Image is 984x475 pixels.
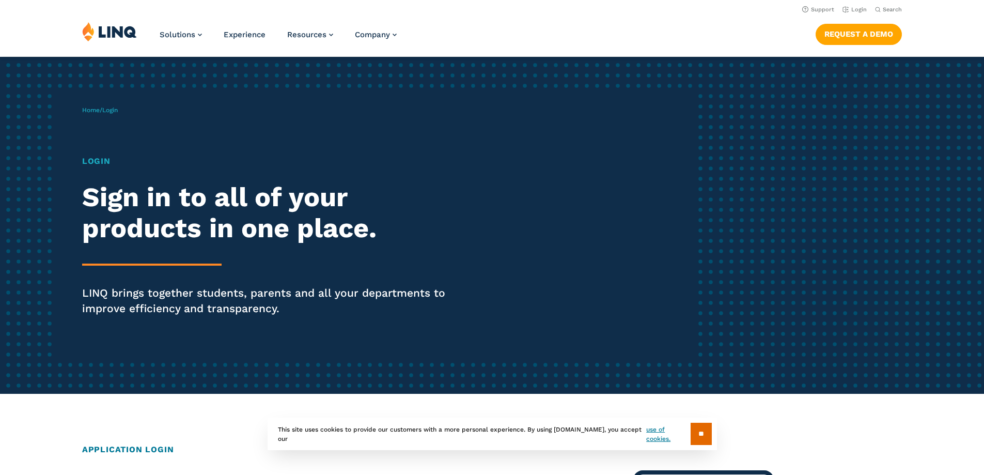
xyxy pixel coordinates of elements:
a: Company [355,30,397,39]
nav: Button Navigation [816,22,902,44]
a: Request a Demo [816,24,902,44]
nav: Primary Navigation [160,22,397,56]
span: Company [355,30,390,39]
a: Resources [287,30,333,39]
span: / [82,106,118,114]
img: LINQ | K‑12 Software [82,22,137,41]
div: This site uses cookies to provide our customers with a more personal experience. By using [DOMAIN... [268,418,717,450]
a: Experience [224,30,265,39]
a: use of cookies. [646,425,690,443]
span: Solutions [160,30,195,39]
p: LINQ brings together students, parents and all your departments to improve efficiency and transpa... [82,285,461,316]
span: Login [102,106,118,114]
span: Search [883,6,902,13]
a: Home [82,106,100,114]
span: Resources [287,30,326,39]
a: Support [802,6,834,13]
a: Solutions [160,30,202,39]
h2: Sign in to all of your products in one place. [82,182,461,244]
button: Open Search Bar [875,6,902,13]
h1: Login [82,155,461,167]
a: Login [842,6,867,13]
